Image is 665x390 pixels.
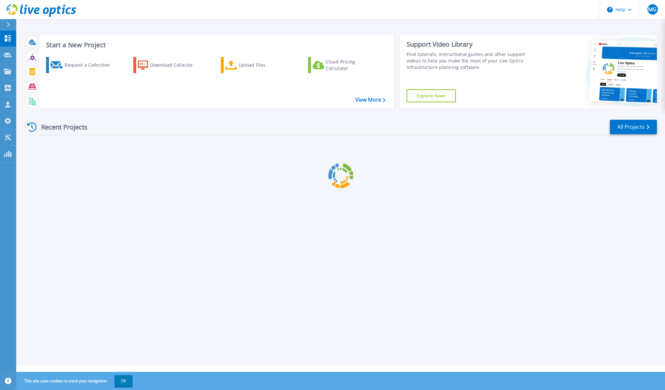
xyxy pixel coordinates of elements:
[114,375,133,387] button: OK
[407,51,538,71] div: Find tutorials, instructional guides and other support videos to help you make the most of your L...
[25,119,96,135] div: Recent Projects
[65,59,116,72] div: Request a Collection
[18,375,133,387] span: This site uses cookies to track your navigation.
[407,40,538,49] div: Support Video Library
[239,59,291,72] div: Upload Files
[355,97,386,103] a: View More
[326,59,378,72] div: Cloud Pricing Calculator
[221,57,293,73] a: Upload Files
[610,120,657,134] a: All Projects
[46,57,118,73] a: Request a Collection
[46,41,385,49] h3: Start a New Project
[133,57,206,73] a: Download Collector
[648,7,657,12] span: MG
[308,57,380,73] a: Cloud Pricing Calculator
[150,59,202,72] div: Download Collector
[407,89,456,102] a: Explore Now!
